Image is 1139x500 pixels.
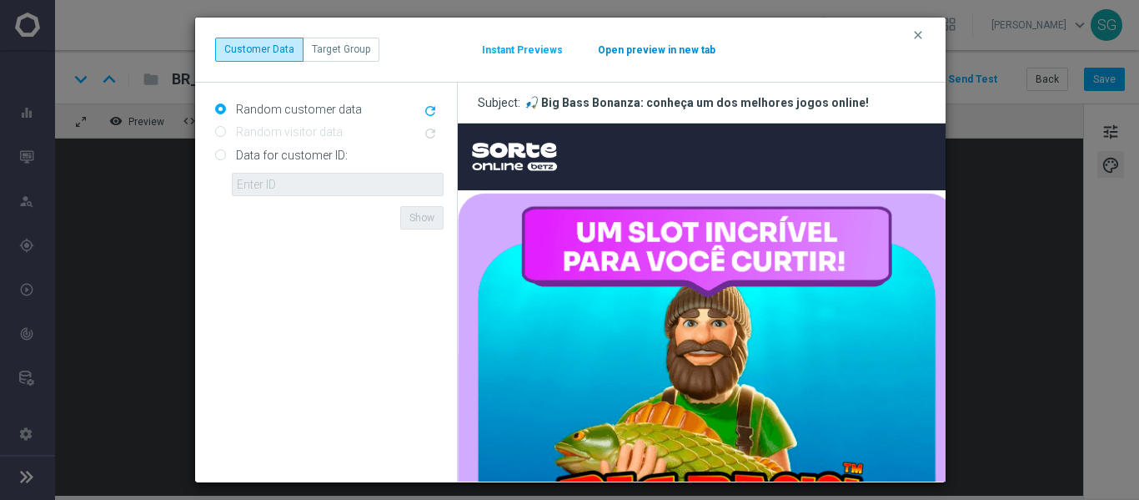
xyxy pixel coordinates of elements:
[423,104,438,119] i: refresh
[911,28,930,43] button: clear
[215,38,304,61] button: Customer Data
[232,124,343,139] label: Random visitor data
[911,28,925,42] i: clear
[232,173,444,196] input: Enter ID
[524,95,869,110] div: 🎣 Big Bass Bonanza: conheça um dos melhores jogos online!
[232,102,362,117] label: Random customer data
[232,148,348,163] label: Data for customer ID:
[478,95,524,110] span: Subject:
[421,102,444,122] button: refresh
[481,43,564,57] button: Instant Previews
[303,38,379,61] button: Target Group
[597,43,716,57] button: Open preview in new tab
[400,206,444,230] button: Show
[215,38,379,61] div: ...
